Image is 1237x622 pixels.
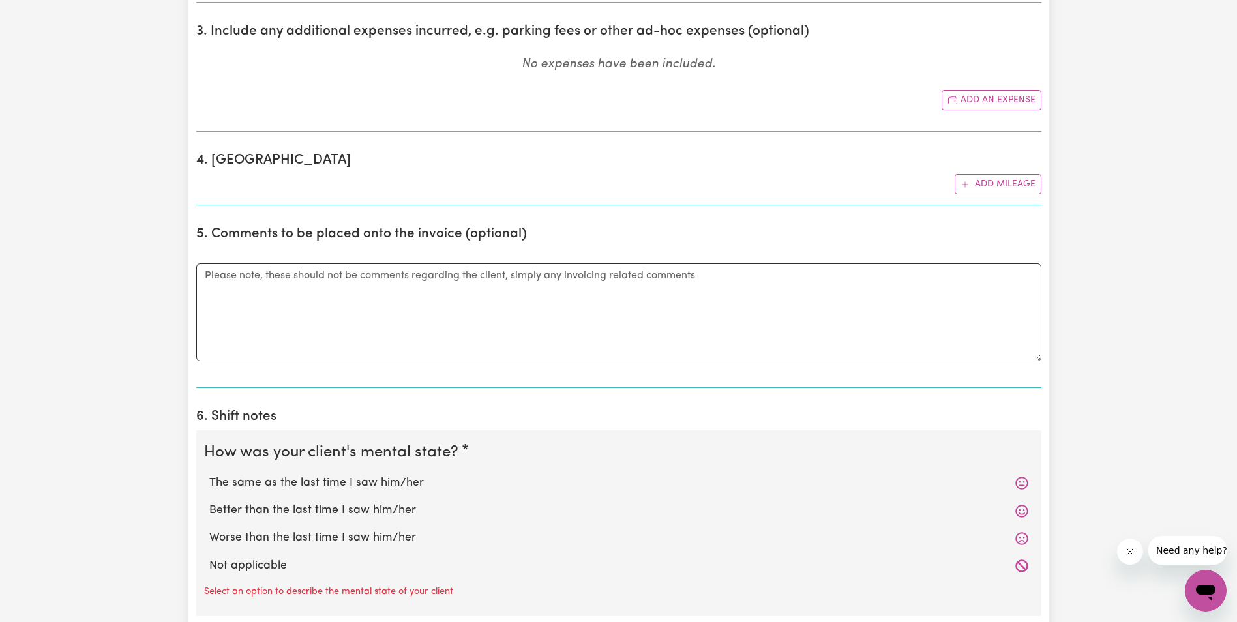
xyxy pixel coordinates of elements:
h2: 4. [GEOGRAPHIC_DATA] [196,153,1041,169]
span: Need any help? [8,9,79,20]
p: Select an option to describe the mental state of your client [204,585,453,599]
button: Add another expense [942,90,1041,110]
button: Add mileage [955,174,1041,194]
label: Not applicable [209,557,1028,574]
label: The same as the last time I saw him/her [209,475,1028,492]
iframe: Button to launch messaging window [1185,570,1227,612]
h2: 5. Comments to be placed onto the invoice (optional) [196,226,1041,243]
h2: 3. Include any additional expenses incurred, e.g. parking fees or other ad-hoc expenses (optional) [196,23,1041,40]
em: No expenses have been included. [522,58,715,70]
iframe: Close message [1117,539,1143,565]
label: Worse than the last time I saw him/her [209,529,1028,546]
legend: How was your client's mental state? [204,441,464,464]
label: Better than the last time I saw him/her [209,502,1028,519]
h2: 6. Shift notes [196,409,1041,425]
iframe: Message from company [1148,536,1227,565]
